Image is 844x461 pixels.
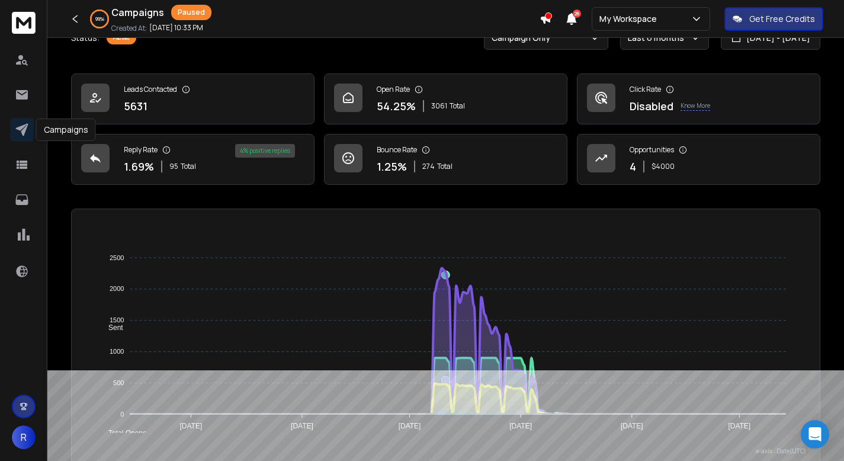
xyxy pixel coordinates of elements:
p: Campaign Only [492,32,555,44]
span: 26 [573,9,581,18]
span: 274 [422,162,435,171]
a: Bounce Rate1.25%274Total [324,134,567,185]
p: Created At: [111,24,147,33]
p: Reply Rate [124,145,158,155]
span: Total [450,101,465,111]
p: Disabled [630,98,673,114]
p: $ 4000 [652,162,675,171]
div: Open Intercom Messenger [801,420,829,449]
p: Bounce Rate [377,145,417,155]
p: 1.25 % [377,158,407,175]
span: Sent [100,324,123,332]
p: 4 [630,158,636,175]
a: Open Rate54.25%3061Total [324,73,567,124]
p: Click Rate [630,85,661,94]
p: 1.69 % [124,158,154,175]
button: R [12,425,36,449]
p: Get Free Credits [749,13,815,25]
span: Total [437,162,453,171]
tspan: 2500 [110,254,124,261]
div: Paused [171,5,211,20]
span: 95 [169,162,178,171]
p: Know More [681,101,710,111]
p: Status: [71,32,100,44]
button: Get Free Credits [724,7,823,31]
tspan: 1000 [110,348,124,355]
a: Click RateDisabledKnow More [577,73,820,124]
a: Reply Rate1.69%95Total4% positive replies [71,134,315,185]
div: Paused [107,31,136,44]
p: My Workspace [599,13,662,25]
p: Leads Contacted [124,85,177,94]
div: Campaigns [36,119,96,141]
p: [DATE] 10:33 PM [149,23,203,33]
p: Last 6 months [628,32,689,44]
p: 54.25 % [377,98,416,114]
div: 4 % positive replies [235,144,295,158]
a: Opportunities4$4000 [577,134,820,185]
p: Opportunities [630,145,674,155]
p: 99 % [95,15,104,23]
a: Leads Contacted5631 [71,73,315,124]
span: Total [181,162,196,171]
h1: Campaigns [111,5,164,20]
tspan: 1500 [110,316,124,324]
span: 3061 [431,101,447,111]
button: [DATE] - [DATE] [721,26,820,50]
p: 5631 [124,98,147,114]
p: Open Rate [377,85,410,94]
tspan: 2000 [110,286,124,293]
